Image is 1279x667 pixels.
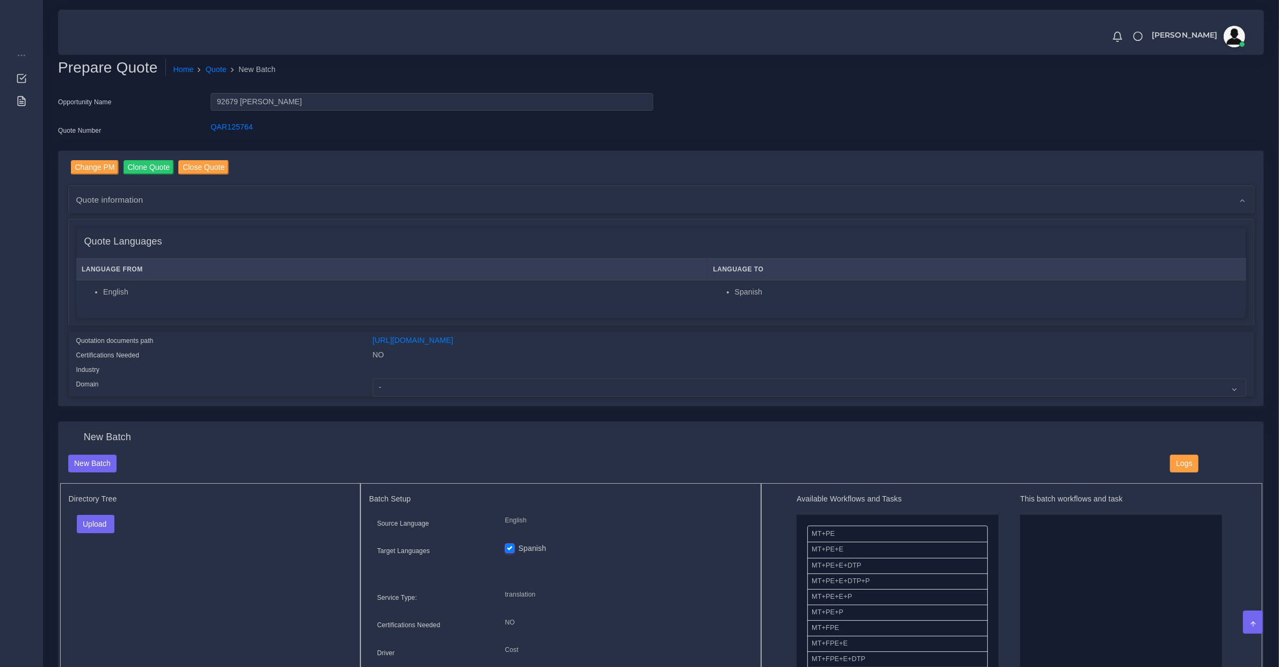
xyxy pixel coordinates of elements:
[84,236,162,248] h4: Quote Languages
[797,494,999,504] h5: Available Workflows and Tasks
[505,589,745,600] p: translation
[377,546,430,556] label: Target Languages
[178,160,229,175] input: Close Quote
[76,193,143,206] span: Quote information
[807,636,988,652] li: MT+FPE+E
[1176,459,1193,468] span: Logs
[77,515,115,533] button: Upload
[124,160,175,175] input: Clone Quote
[1152,31,1218,39] span: [PERSON_NAME]
[377,593,417,603] label: Service Type:
[807,589,988,605] li: MT+PE+E+P
[76,350,140,360] label: Certifications Needed
[377,620,440,630] label: Certifications Needed
[211,123,252,131] a: QAR125764
[807,573,988,590] li: MT+PE+E+DTP+P
[365,349,1254,364] div: NO
[373,336,453,345] a: [URL][DOMAIN_NAME]
[206,64,227,75] a: Quote
[68,455,117,473] button: New Batch
[807,542,988,558] li: MT+PE+E
[76,336,154,346] label: Quotation documents path
[1224,26,1245,47] img: avatar
[174,64,194,75] a: Home
[807,558,988,574] li: MT+PE+E+DTP
[227,64,276,75] li: New Batch
[505,644,745,656] p: Cost
[505,617,745,628] p: NO
[518,543,546,554] label: Spanish
[71,160,119,175] input: Change PM
[58,97,112,107] label: Opportunity Name
[707,259,1246,281] th: Language To
[76,259,708,281] th: Language From
[807,526,988,542] li: MT+PE
[103,286,702,298] li: English
[76,365,100,375] label: Industry
[807,605,988,621] li: MT+PE+P
[76,379,99,389] label: Domain
[369,494,753,504] h5: Batch Setup
[58,126,101,135] label: Quote Number
[68,458,117,467] a: New Batch
[807,620,988,636] li: MT+FPE
[505,515,745,526] p: English
[735,286,1240,298] li: Spanish
[58,59,166,77] h2: Prepare Quote
[69,186,1254,213] div: Quote information
[69,494,352,504] h5: Directory Tree
[1170,455,1198,473] button: Logs
[377,648,395,658] label: Driver
[377,519,429,528] label: Source Language
[84,432,131,443] h4: New Batch
[1020,494,1222,504] h5: This batch workflows and task
[1146,26,1249,47] a: [PERSON_NAME]avatar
